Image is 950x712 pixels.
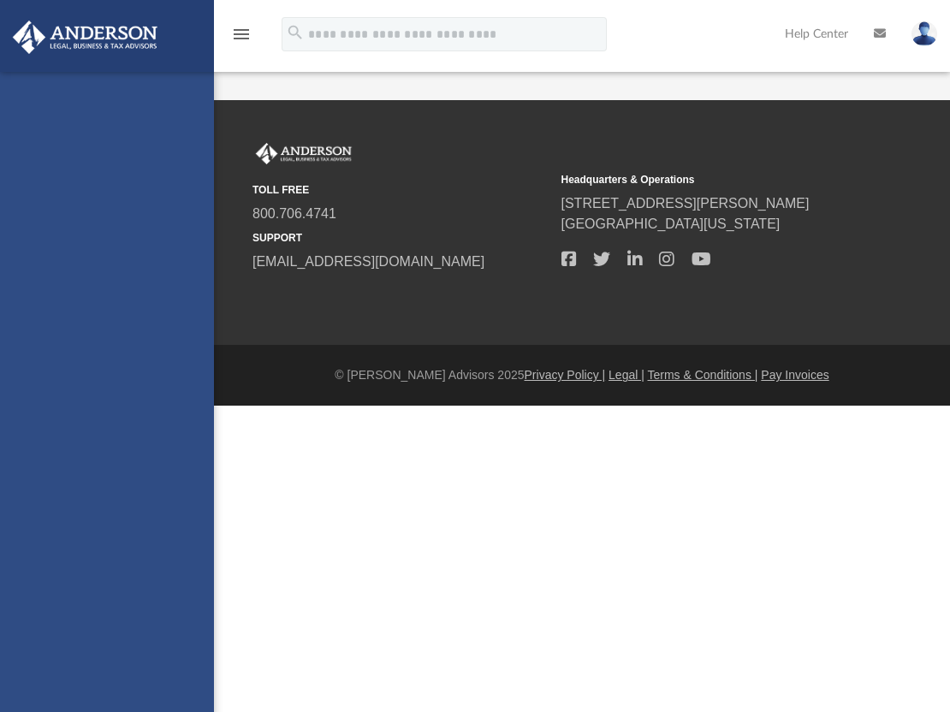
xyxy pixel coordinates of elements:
a: Legal | [609,368,644,382]
a: menu [231,33,252,44]
i: search [286,23,305,42]
div: © [PERSON_NAME] Advisors 2025 [214,366,950,384]
img: Anderson Advisors Platinum Portal [252,143,355,165]
img: Anderson Advisors Platinum Portal [8,21,163,54]
img: User Pic [911,21,937,46]
a: Terms & Conditions | [648,368,758,382]
a: [GEOGRAPHIC_DATA][US_STATE] [561,217,781,231]
a: 800.706.4741 [252,206,336,221]
i: menu [231,24,252,44]
a: Privacy Policy | [525,368,606,382]
small: SUPPORT [252,230,549,246]
small: TOLL FREE [252,182,549,198]
small: Headquarters & Operations [561,172,858,187]
a: Pay Invoices [761,368,828,382]
a: [STREET_ADDRESS][PERSON_NAME] [561,196,810,211]
a: [EMAIL_ADDRESS][DOMAIN_NAME] [252,254,484,269]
